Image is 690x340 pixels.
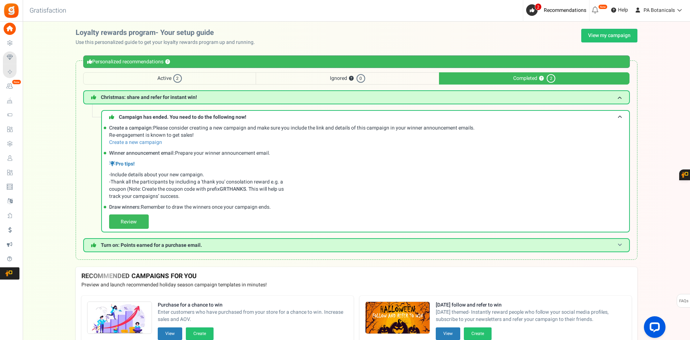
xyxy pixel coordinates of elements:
[109,150,626,157] p: Prepare your winner announcement email.
[220,185,246,193] b: GRTHANKS
[76,39,261,46] p: Use this personalized guide to get your loyalty rewards program up and running.
[109,124,626,146] p: Please consider creating a new campaign and make sure you include the link and details of this ca...
[644,6,675,14] span: PA Botanicals
[436,302,626,309] strong: [DATE] follow and refer to win
[608,4,631,16] a: Help
[109,160,626,168] p: Pro tips!
[83,72,256,85] span: Active
[12,80,21,85] em: New
[173,74,182,83] span: 2
[22,4,74,18] h3: Gratisfaction
[439,72,629,85] span: Completed
[547,74,555,83] span: 2
[101,241,202,249] span: Turn on: Points earned for a purchase email.
[158,302,348,309] strong: Purchase for a chance to win
[464,327,492,340] button: Create
[76,29,261,37] h2: Loyalty rewards program- Your setup guide
[436,327,460,340] button: View
[109,149,175,157] strong: Winner announcement email:
[109,204,626,211] p: Remember to draw the winners once your campaign ends.
[165,60,170,64] button: ?
[535,3,542,10] span: 2
[598,4,608,9] em: New
[81,281,632,289] p: Preview and launch recommended holiday season campaign templates in minutes!
[186,327,214,340] button: Create
[544,6,586,14] span: Recommendations
[581,29,637,42] a: View my campaign
[158,309,348,323] span: Enter customers who have purchased from your store for a chance to win. Increase sales and AOV.
[3,3,19,19] img: Gratisfaction
[679,294,689,308] span: FAQs
[357,74,365,83] span: 0
[539,76,544,81] button: ?
[101,94,197,101] span: Christmas: share and refer for instant win!
[109,214,149,229] a: Review
[109,124,153,132] strong: Create a campaign:
[81,273,632,280] h4: RECOMMENDED CAMPAIGNS FOR YOU
[349,76,354,81] button: ?
[3,80,19,92] a: New
[526,4,589,16] a: 2 Recommendations
[366,302,430,334] img: Recommended Campaigns
[256,72,439,85] span: Ignored
[109,139,162,146] a: Create a new campaign
[119,113,246,121] span: Campaign has ended. You need to do the following now!
[83,55,630,68] div: Personalized recommendations
[109,171,626,200] p: -Include details about your new campaign. -Thank all the participants by including a 'thank you' ...
[109,203,141,211] strong: Draw winners:
[616,6,628,14] span: Help
[436,309,626,323] span: [DATE] themed- Instantly reward people who follow your social media profiles, subscribe to your n...
[88,302,152,334] img: Recommended Campaigns
[158,327,182,340] button: View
